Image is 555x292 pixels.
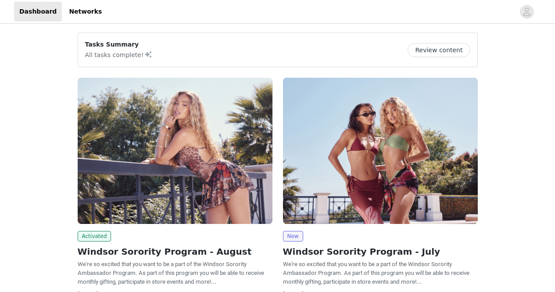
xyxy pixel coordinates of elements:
span: We're so excited that you want to be a part of the Windsor Sorority Ambassador Program. As part o... [78,261,264,285]
h2: Windsor Sorority Program - July [283,245,478,258]
span: New [283,231,303,242]
a: Dashboard [14,2,62,22]
div: avatar [523,5,531,19]
span: Activated [78,231,111,242]
p: All tasks complete! [85,49,153,60]
button: Review content [408,43,470,57]
img: Windsor [78,78,272,224]
img: Windsor [283,78,478,224]
p: Tasks Summary [85,40,153,49]
h2: Windsor Sorority Program - August [78,245,272,258]
span: We're so excited that you want to be a part of the Windsor Sorority Ambassador Program. As part o... [283,261,469,285]
a: Networks [64,2,107,22]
